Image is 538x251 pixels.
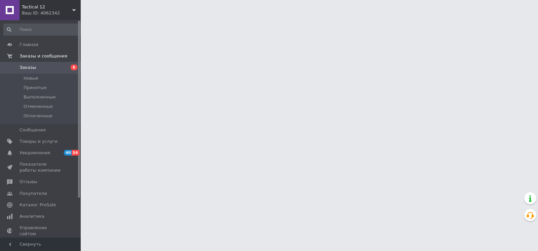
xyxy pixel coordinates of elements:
span: Показатели работы компании [20,161,62,173]
span: Главная [20,42,38,48]
span: Оплаченные [24,113,52,119]
span: 40 [64,150,72,156]
span: Новые [24,75,38,81]
input: Поиск [3,24,83,36]
span: 54 [72,150,79,156]
span: Каталог ProSale [20,202,56,208]
span: Сообщения [20,127,46,133]
span: Заказы [20,65,36,71]
span: Покупатели [20,191,47,197]
span: Отзывы [20,179,37,185]
span: Аналитика [20,213,44,219]
span: Выполненные [24,94,56,100]
span: Управление сайтом [20,225,62,237]
span: Принятые [24,85,47,91]
div: Ваш ID: 4062342 [22,10,81,16]
span: Товары и услуги [20,138,57,144]
span: Отмененные [24,103,53,110]
span: Заказы и сообщения [20,53,67,59]
span: Tactical 12 [22,4,72,10]
span: Уведомления [20,150,50,156]
span: 6 [71,65,77,70]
